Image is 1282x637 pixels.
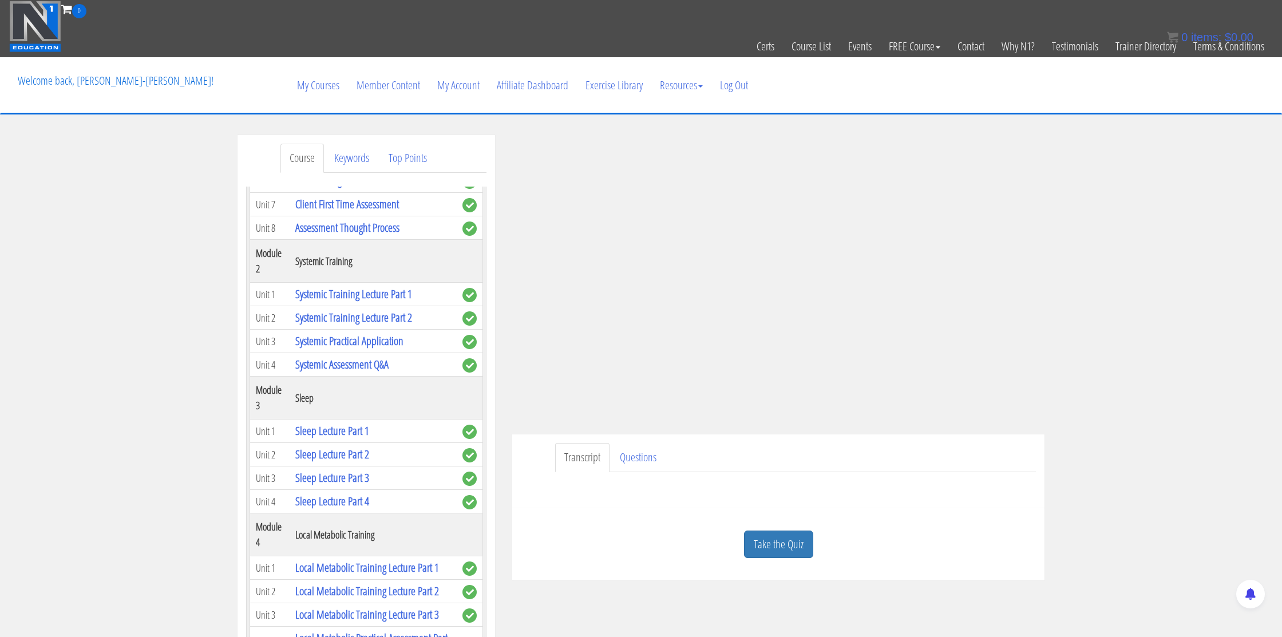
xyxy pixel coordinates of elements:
span: $ [1225,31,1231,43]
a: Affiliate Dashboard [488,58,577,113]
a: Systemic Training Lecture Part 2 [295,310,412,325]
a: Transcript [555,443,610,472]
th: Local Metabolic Training [290,513,457,556]
span: complete [462,311,477,326]
a: Local Metabolic Training Lecture Part 3 [295,607,439,622]
span: complete [462,335,477,349]
bdi: 0.00 [1225,31,1253,43]
td: Unit 8 [250,216,290,240]
a: 0 items: $0.00 [1167,31,1253,43]
th: Module 3 [250,377,290,420]
span: complete [462,221,477,236]
span: complete [462,472,477,486]
th: Sleep [290,377,457,420]
a: Sleep Lecture Part 4 [295,493,369,509]
a: Systemic Assessment Q&A [295,357,389,372]
a: Exercise Library [577,58,651,113]
a: Systemic Training Lecture Part 1 [295,286,412,302]
a: FREE Course [880,18,949,74]
span: 0 [1181,31,1188,43]
td: Unit 2 [250,306,290,330]
span: complete [462,561,477,576]
td: Unit 3 [250,466,290,490]
a: Sleep Lecture Part 3 [295,470,369,485]
a: Sleep Lecture Part 2 [295,446,369,462]
a: Course [280,144,324,173]
a: Systemic Practical Application [295,333,403,349]
img: n1-education [9,1,61,52]
span: 0 [72,4,86,18]
span: complete [462,585,477,599]
span: complete [462,495,477,509]
a: Why N1? [993,18,1043,74]
a: Resources [651,58,711,113]
span: complete [462,198,477,212]
p: Welcome back, [PERSON_NAME]-[PERSON_NAME]! [9,58,222,104]
a: Terms & Conditions [1185,18,1273,74]
a: Member Content [348,58,429,113]
a: Course List [783,18,840,74]
img: icon11.png [1167,31,1178,43]
td: Unit 1 [250,283,290,306]
a: Testimonials [1043,18,1107,74]
a: My Account [429,58,488,113]
span: complete [462,448,477,462]
a: Contact [949,18,993,74]
a: Questions [611,443,666,472]
td: Unit 2 [250,580,290,603]
a: Client First Time Assessment [295,196,399,212]
th: Module 4 [250,513,290,556]
td: Unit 7 [250,193,290,216]
a: Events [840,18,880,74]
a: My Courses [288,58,348,113]
a: Sleep Lecture Part 1 [295,423,369,438]
a: Keywords [325,144,378,173]
span: complete [462,608,477,623]
span: complete [462,425,477,439]
a: Trainer Directory [1107,18,1185,74]
a: Assessment Thought Process [295,220,399,235]
td: Unit 1 [250,420,290,443]
a: Top Points [379,144,436,173]
span: complete [462,288,477,302]
span: items: [1191,31,1221,43]
a: Certs [748,18,783,74]
a: 0 [61,1,86,17]
a: Log Out [711,58,757,113]
td: Unit 1 [250,556,290,580]
a: Take the Quiz [744,531,813,559]
th: Systemic Training [290,240,457,283]
a: Local Metabolic Training Lecture Part 2 [295,583,439,599]
td: Unit 4 [250,490,290,513]
a: Local Metabolic Training Lecture Part 1 [295,560,439,575]
span: complete [462,358,477,373]
td: Unit 3 [250,603,290,627]
td: Unit 2 [250,443,290,466]
td: Unit 4 [250,353,290,377]
td: Unit 3 [250,330,290,353]
th: Module 2 [250,240,290,283]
